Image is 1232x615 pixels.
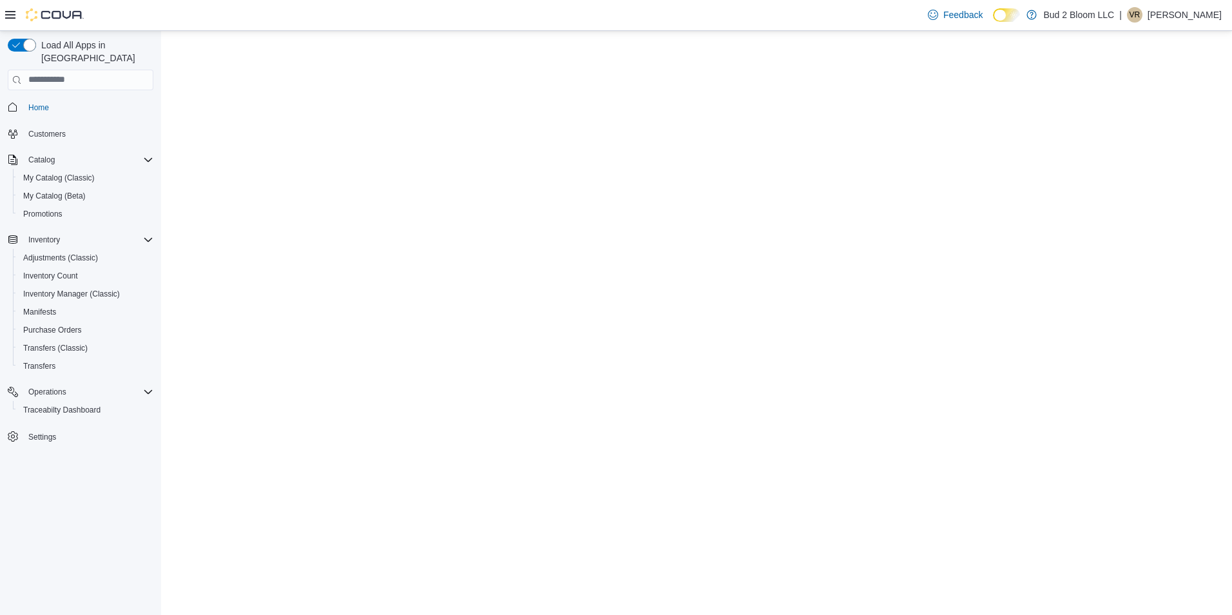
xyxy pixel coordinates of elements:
[3,231,159,249] button: Inventory
[13,285,159,303] button: Inventory Manager (Classic)
[943,8,983,21] span: Feedback
[1043,7,1114,23] p: Bud 2 Bloom LLC
[1127,7,1142,23] div: Valerie Richards
[36,39,153,64] span: Load All Apps in [GEOGRAPHIC_DATA]
[18,170,100,186] a: My Catalog (Classic)
[23,307,56,317] span: Manifests
[18,286,153,302] span: Inventory Manager (Classic)
[18,170,153,186] span: My Catalog (Classic)
[923,2,988,28] a: Feedback
[3,124,159,143] button: Customers
[13,249,159,267] button: Adjustments (Classic)
[18,250,103,266] a: Adjustments (Classic)
[18,268,153,284] span: Inventory Count
[3,383,159,401] button: Operations
[8,93,153,480] nav: Complex example
[13,339,159,357] button: Transfers (Classic)
[1119,7,1122,23] p: |
[18,188,91,204] a: My Catalog (Beta)
[1130,7,1141,23] span: VR
[23,384,153,400] span: Operations
[18,402,153,418] span: Traceabilty Dashboard
[18,250,153,266] span: Adjustments (Classic)
[3,151,159,169] button: Catalog
[28,387,66,397] span: Operations
[13,267,159,285] button: Inventory Count
[18,402,106,418] a: Traceabilty Dashboard
[23,405,101,415] span: Traceabilty Dashboard
[18,322,153,338] span: Purchase Orders
[28,235,60,245] span: Inventory
[23,429,61,445] a: Settings
[23,173,95,183] span: My Catalog (Classic)
[18,340,153,356] span: Transfers (Classic)
[18,358,61,374] a: Transfers
[23,232,65,248] button: Inventory
[23,152,60,168] button: Catalog
[23,126,153,142] span: Customers
[23,343,88,353] span: Transfers (Classic)
[13,401,159,419] button: Traceabilty Dashboard
[23,100,54,115] a: Home
[23,191,86,201] span: My Catalog (Beta)
[3,427,159,445] button: Settings
[18,268,83,284] a: Inventory Count
[28,432,56,442] span: Settings
[13,357,159,375] button: Transfers
[23,428,153,444] span: Settings
[13,205,159,223] button: Promotions
[23,209,63,219] span: Promotions
[18,340,93,356] a: Transfers (Classic)
[18,304,153,320] span: Manifests
[23,99,153,115] span: Home
[23,289,120,299] span: Inventory Manager (Classic)
[18,206,68,222] a: Promotions
[23,253,98,263] span: Adjustments (Classic)
[13,303,159,321] button: Manifests
[993,8,1020,22] input: Dark Mode
[23,152,153,168] span: Catalog
[18,304,61,320] a: Manifests
[18,286,125,302] a: Inventory Manager (Classic)
[1148,7,1222,23] p: [PERSON_NAME]
[993,22,994,23] span: Dark Mode
[23,271,78,281] span: Inventory Count
[23,384,72,400] button: Operations
[26,8,84,21] img: Cova
[23,325,82,335] span: Purchase Orders
[18,322,87,338] a: Purchase Orders
[13,187,159,205] button: My Catalog (Beta)
[13,321,159,339] button: Purchase Orders
[28,102,49,113] span: Home
[18,206,153,222] span: Promotions
[3,98,159,117] button: Home
[23,361,55,371] span: Transfers
[13,169,159,187] button: My Catalog (Classic)
[18,188,153,204] span: My Catalog (Beta)
[23,232,153,248] span: Inventory
[28,129,66,139] span: Customers
[23,126,71,142] a: Customers
[18,358,153,374] span: Transfers
[28,155,55,165] span: Catalog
